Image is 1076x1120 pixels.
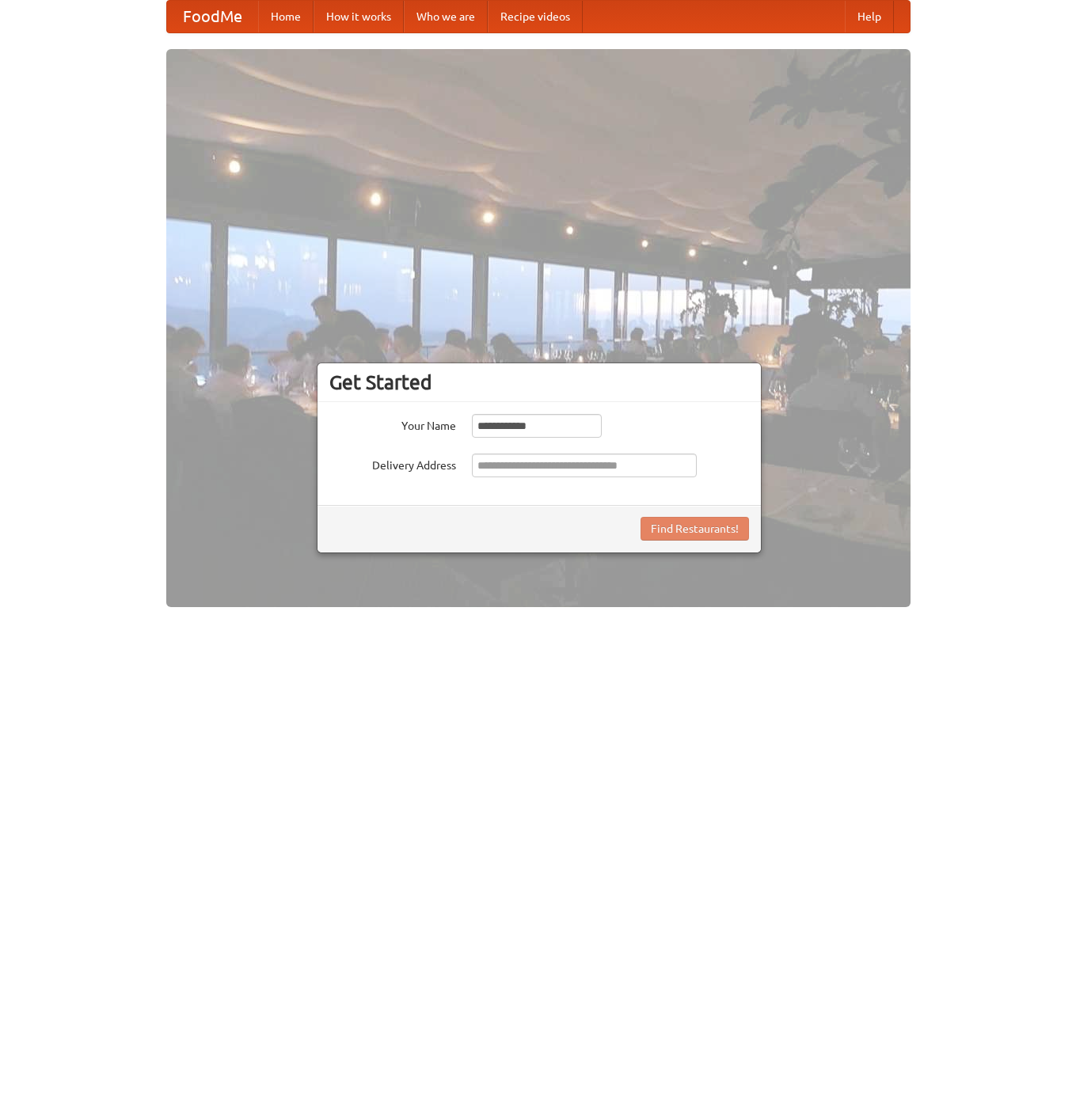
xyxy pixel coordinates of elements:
[167,1,258,32] a: FoodMe
[258,1,314,32] a: Home
[329,454,456,473] label: Delivery Address
[845,1,894,32] a: Help
[329,414,456,434] label: Your Name
[488,1,583,32] a: Recipe videos
[329,370,749,394] h3: Get Started
[404,1,488,32] a: Who we are
[641,517,749,541] button: Find Restaurants!
[314,1,404,32] a: How it works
